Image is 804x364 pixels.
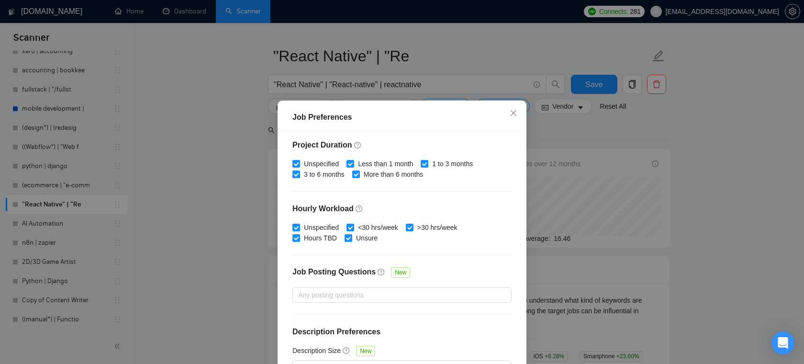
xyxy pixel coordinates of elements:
[510,109,517,117] span: close
[360,169,427,180] span: More than 6 months
[292,203,512,215] h4: Hourly Workload
[501,101,526,126] button: Close
[292,326,512,338] h4: Description Preferences
[354,141,362,148] span: question-circle
[428,159,477,169] span: 1 to 3 months
[292,266,376,278] h4: Job Posting Questions
[356,346,375,356] span: New
[292,112,512,123] div: Job Preferences
[343,346,350,354] span: question-circle
[356,205,363,212] span: question-circle
[391,267,410,278] span: New
[300,169,348,180] span: 3 to 6 months
[300,233,341,243] span: Hours TBD
[300,222,343,233] span: Unspecified
[292,345,341,356] h5: Description Size
[354,159,417,169] span: Less than 1 month
[413,222,461,233] span: >30 hrs/week
[292,139,512,151] h4: Project Duration
[378,268,385,275] span: question-circle
[771,331,794,354] div: Open Intercom Messenger
[354,222,402,233] span: <30 hrs/week
[300,159,343,169] span: Unspecified
[352,233,381,243] span: Unsure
